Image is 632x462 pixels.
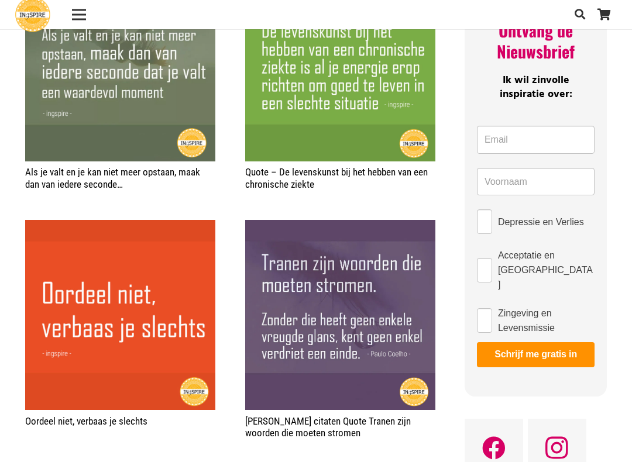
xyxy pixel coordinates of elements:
span: Ik wil zinvolle inspiratie over: [500,72,572,102]
span: Acceptatie en [GEOGRAPHIC_DATA] [498,248,595,292]
a: paulo coelho citaten Quote Tranen zijn woorden die moeten stromen [245,221,435,233]
img: Citaat Oordeel niet, verbaas je slechts | spreuken ingspire.nl [25,220,215,410]
button: Schrijf me gratis in [477,342,595,367]
a: Als je valt en je kan niet meer opstaan, maak dan van iedere seconde… [25,166,200,189]
a: Oordeel niet, verbaas je slechts [25,415,147,427]
a: Zoeken [568,1,592,29]
span: Ontvang de Nieuwsbrief [497,18,575,63]
a: Quote – De levenskunst bij het hebben van een chronische ziekte [245,166,428,189]
span: Zingeving en Levensmissie [498,306,595,335]
a: [PERSON_NAME] citaten Quote Tranen zijn woorden die moeten stromen [245,415,411,439]
img: Quote: Tranen zijn woorden die moeten stromen....Citaten Paulo Coelho [245,220,435,410]
input: Depressie en Verlies [477,209,492,234]
input: Voornaam [477,168,595,196]
a: Oordeel niet, verbaas je slechts [25,221,215,233]
input: Email [477,126,595,154]
span: Depressie en Verlies [498,215,584,229]
input: Acceptatie en [GEOGRAPHIC_DATA] [477,258,492,282]
input: Zingeving en Levensmissie [477,308,492,333]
